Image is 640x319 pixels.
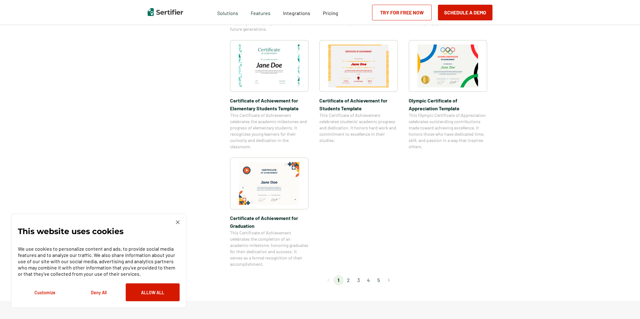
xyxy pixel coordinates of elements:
li: page 3 [354,275,364,285]
span: This Certificate of Achievement celebrates students’ academic progress and dedication. It honors ... [319,112,398,144]
img: Certificate of Achievement for Graduation [239,162,300,205]
button: Deny All [72,283,126,301]
li: page 2 [344,275,354,285]
span: This Certificate of Achievement celebrates the completion of an academic milestone, honoring grad... [230,230,308,267]
iframe: Chat Widget [609,289,640,319]
li: page 1 [333,275,344,285]
span: Certificate of Achievement for Elementary Students Template [230,97,308,112]
a: Pricing [323,8,338,16]
span: Certificate of Achievement for Students Template [319,97,398,112]
button: Go to next page [384,275,394,285]
button: Schedule a Demo [438,5,492,20]
a: Integrations [283,8,310,16]
button: Allow All [126,283,180,301]
span: Olympic Certificate of Appreciation​ Template [409,97,487,112]
li: page 5 [374,275,384,285]
span: Features [251,8,270,16]
span: Solutions [217,8,238,16]
span: Pricing [323,10,338,16]
a: Olympic Certificate of Appreciation​ TemplateOlympic Certificate of Appreciation​ TemplateThis Ol... [409,40,487,150]
img: Olympic Certificate of Appreciation​ Template [417,44,478,87]
img: Cookie Popup Close [176,220,180,224]
a: Certificate of Achievement for Students TemplateCertificate of Achievement for Students TemplateT... [319,40,398,150]
span: Certificate of Achievement for Graduation [230,214,308,230]
a: Try for Free Now [372,5,432,20]
img: Sertifier | Digital Credentialing Platform [148,8,183,16]
a: Certificate of Achievement for Elementary Students TemplateCertificate of Achievement for Element... [230,40,308,150]
p: This website uses cookies [18,228,123,234]
img: Certificate of Achievement for Elementary Students Template [239,44,300,87]
li: page 4 [364,275,374,285]
button: Go to previous page [323,275,333,285]
span: This Certificate of Achievement celebrates the academic milestones and progress of elementary stu... [230,112,308,150]
img: Certificate of Achievement for Students Template [328,44,389,87]
a: Certificate of Achievement for GraduationCertificate of Achievement for GraduationThis Certificat... [230,158,308,267]
p: We use cookies to personalize content and ads, to provide social media features and to analyze ou... [18,246,180,277]
span: Integrations [283,10,310,16]
span: This Olympic Certificate of Appreciation celebrates outstanding contributions made toward achievi... [409,112,487,150]
button: Customize [18,283,72,301]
